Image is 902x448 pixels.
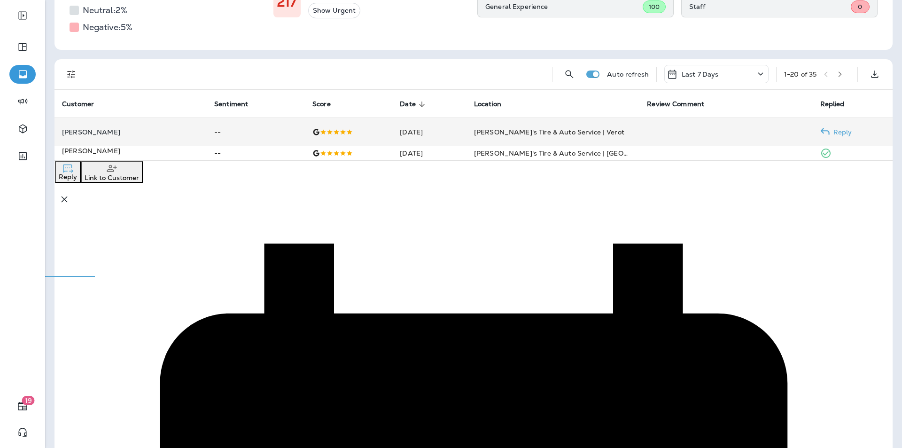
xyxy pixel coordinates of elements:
[474,149,680,157] span: [PERSON_NAME]'s Tire & Auto Service | [GEOGRAPHIC_DATA]
[865,65,884,84] button: Export as CSV
[62,146,199,156] div: Click to view Customer Drawer
[647,100,716,109] span: Review Comment
[83,20,132,35] h5: Negative: 5 %
[62,146,199,156] p: [PERSON_NAME]
[647,100,704,108] span: Review Comment
[62,100,106,109] span: Customer
[820,100,845,108] span: Replied
[22,396,35,405] span: 19
[9,397,36,416] button: 19
[62,128,199,136] p: [PERSON_NAME]
[682,71,719,78] p: Last 7 Days
[9,6,36,25] button: Expand Sidebar
[474,100,501,108] span: Location
[858,3,862,11] span: 0
[400,100,416,108] span: Date
[83,3,127,18] h5: Neutral: 2 %
[308,3,360,18] button: Show Urgent
[62,100,94,108] span: Customer
[214,100,260,109] span: Sentiment
[485,3,643,10] p: General Experience
[607,71,649,78] p: Auto refresh
[820,100,857,109] span: Replied
[207,118,305,146] td: --
[649,3,660,11] span: 100
[214,100,248,108] span: Sentiment
[474,100,513,109] span: Location
[312,100,331,108] span: Score
[55,161,81,183] button: Reply
[560,65,579,84] button: Search Reviews
[392,146,467,161] td: [DATE]
[400,100,428,109] span: Date
[62,65,81,84] button: Filters
[81,161,143,183] button: Link to Customer
[689,3,851,10] p: Staff
[392,118,467,146] td: [DATE]
[207,146,305,161] td: --
[312,100,343,109] span: Score
[474,128,624,136] span: [PERSON_NAME]'s Tire & Auto Service | Verot
[830,128,852,136] p: Reply
[784,71,816,78] div: 1 - 20 of 35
